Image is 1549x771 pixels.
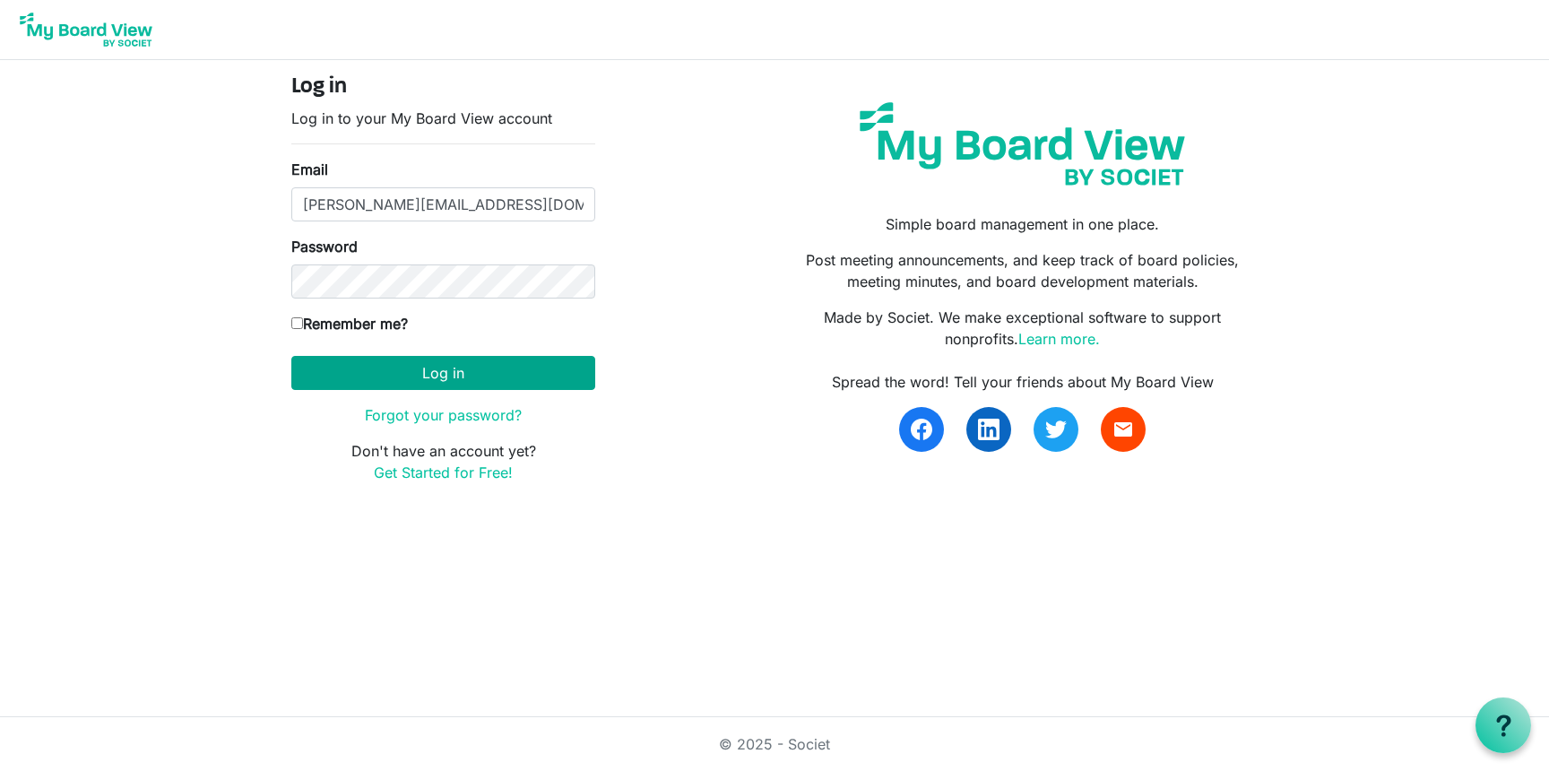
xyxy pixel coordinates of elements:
[788,307,1258,350] p: Made by Societ. We make exceptional software to support nonprofits.
[291,356,595,390] button: Log in
[291,317,303,329] input: Remember me?
[365,406,522,424] a: Forgot your password?
[1045,419,1067,440] img: twitter.svg
[788,371,1258,393] div: Spread the word! Tell your friends about My Board View
[291,313,408,334] label: Remember me?
[291,236,358,257] label: Password
[1018,330,1100,348] a: Learn more.
[788,249,1258,292] p: Post meeting announcements, and keep track of board policies, meeting minutes, and board developm...
[978,419,999,440] img: linkedin.svg
[719,735,830,753] a: © 2025 - Societ
[291,74,595,100] h4: Log in
[291,108,595,129] p: Log in to your My Board View account
[1101,407,1146,452] a: email
[374,463,513,481] a: Get Started for Free!
[291,440,595,483] p: Don't have an account yet?
[911,419,932,440] img: facebook.svg
[788,213,1258,235] p: Simple board management in one place.
[846,89,1199,199] img: my-board-view-societ.svg
[14,7,158,52] img: My Board View Logo
[1112,419,1134,440] span: email
[291,159,328,180] label: Email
